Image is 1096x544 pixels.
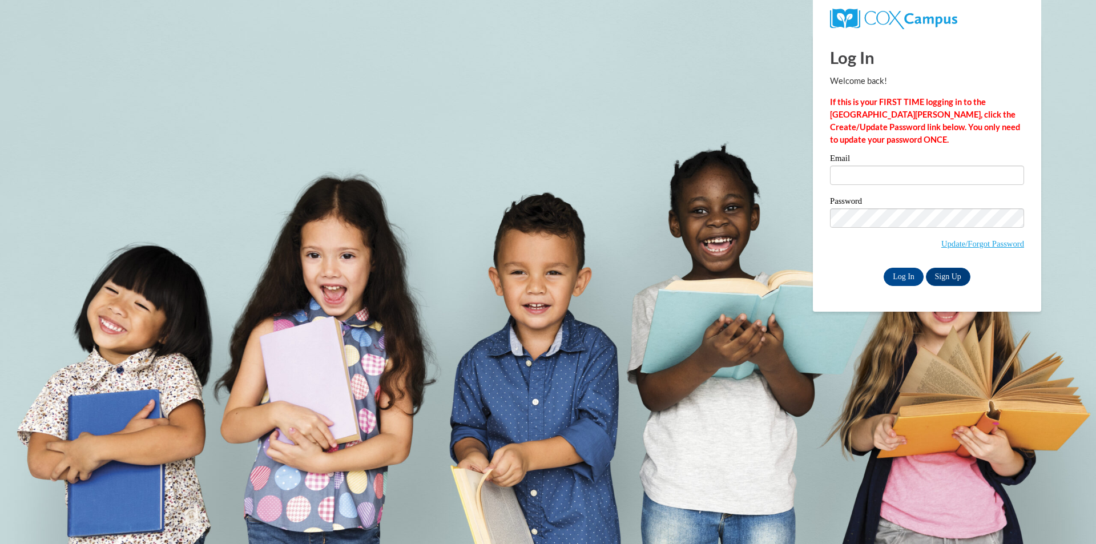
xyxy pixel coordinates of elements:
[830,97,1020,144] strong: If this is your FIRST TIME logging in to the [GEOGRAPHIC_DATA][PERSON_NAME], click the Create/Upd...
[830,154,1024,166] label: Email
[830,9,957,29] img: COX Campus
[830,75,1024,87] p: Welcome back!
[830,46,1024,69] h1: Log In
[830,13,957,23] a: COX Campus
[926,268,970,286] a: Sign Up
[941,239,1024,248] a: Update/Forgot Password
[830,197,1024,208] label: Password
[884,268,924,286] input: Log In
